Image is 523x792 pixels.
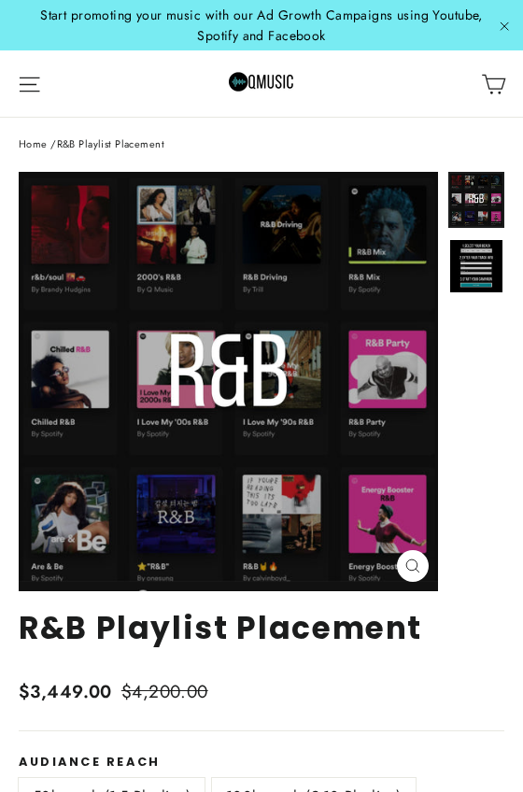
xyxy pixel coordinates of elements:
[19,755,504,769] label: Audiance Reach
[229,67,294,100] img: Q Music Promotions
[100,55,424,113] div: Primary
[121,679,208,704] span: $4,200.00
[19,136,48,151] a: Home
[50,136,56,151] span: /
[19,679,112,704] span: $3,449.00
[450,240,502,292] img: R&B Playlist Placement
[450,174,502,226] img: R&B Playlist Placement
[19,136,504,153] nav: breadcrumbs
[19,172,438,591] img: R&B Playlist Placement
[19,610,504,646] h1: R&B Playlist Placement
